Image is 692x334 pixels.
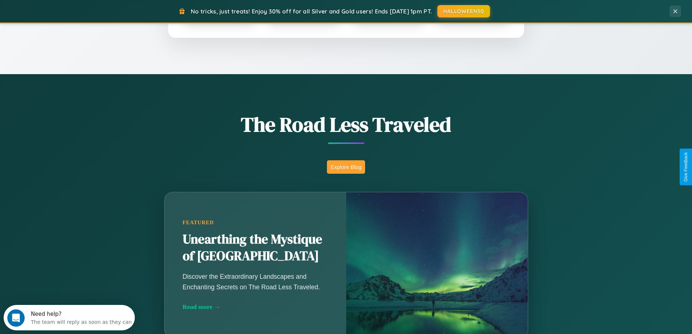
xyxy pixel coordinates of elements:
span: No tricks, just treats! Enjoy 30% off for all Silver and Gold users! Ends [DATE] 1pm PT. [191,8,432,15]
div: Read more → [183,303,328,311]
h2: Unearthing the Mystique of [GEOGRAPHIC_DATA] [183,231,328,265]
p: Discover the Extraordinary Landscapes and Enchanting Secrets on The Road Less Traveled. [183,271,328,292]
div: Featured [183,220,328,226]
button: Explore Blog [327,160,365,174]
div: The team will reply as soon as they can [27,12,128,20]
button: HALLOWEEN30 [437,5,490,17]
iframe: Intercom live chat [7,309,25,327]
div: Give Feedback [683,152,688,182]
div: Need help? [27,6,128,12]
iframe: Intercom live chat discovery launcher [4,305,135,330]
h1: The Road Less Traveled [128,110,564,138]
div: Open Intercom Messenger [3,3,135,23]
